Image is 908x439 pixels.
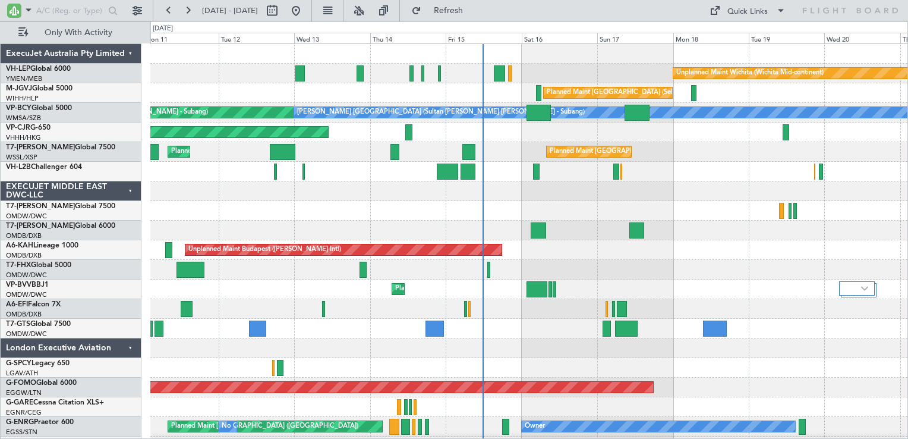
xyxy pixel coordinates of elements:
a: G-SPCYLegacy 650 [6,360,70,367]
a: OMDB/DXB [6,310,42,319]
a: T7-[PERSON_NAME]Global 7500 [6,144,115,151]
a: T7-FHXGlobal 5000 [6,262,71,269]
a: OMDB/DXB [6,231,42,240]
div: Planned Maint [GEOGRAPHIC_DATA] ([GEOGRAPHIC_DATA]) [171,143,358,161]
a: T7-GTSGlobal 7500 [6,321,71,328]
span: VP-BVV [6,281,31,289]
span: VP-CJR [6,124,30,131]
div: Planned Maint Dubai (Al Maktoum Intl) [395,280,512,298]
a: VP-BVVBBJ1 [6,281,49,289]
a: VHHH/HKG [6,133,41,142]
span: Only With Activity [31,29,125,37]
span: G-FOMO [6,380,36,387]
button: Quick Links [704,1,792,20]
div: No Crew [222,418,249,435]
span: A6-EFI [6,301,28,308]
a: G-GARECessna Citation XLS+ [6,399,104,406]
span: T7-GTS [6,321,30,328]
a: WIHH/HLP [6,94,39,103]
div: [DATE] [153,24,173,34]
a: OMDW/DWC [6,212,47,221]
span: T7-[PERSON_NAME] [6,203,75,210]
img: arrow-gray.svg [861,286,868,291]
a: A6-EFIFalcon 7X [6,301,61,308]
a: OMDW/DWC [6,330,47,338]
a: T7-[PERSON_NAME]Global 7500 [6,203,115,210]
span: VP-BCY [6,105,31,112]
div: Planned Maint [GEOGRAPHIC_DATA] (Seletar) [550,143,689,161]
div: Unplanned Maint Budapest ([PERSON_NAME] Intl) [188,241,341,259]
a: A6-KAHLineage 1000 [6,242,78,249]
div: Sat 16 [522,33,597,43]
a: OMDW/DWC [6,290,47,299]
a: G-ENRGPraetor 600 [6,419,74,426]
a: VH-LEPGlobal 6000 [6,65,71,73]
a: EGSS/STN [6,428,37,437]
div: Mon 11 [143,33,218,43]
span: VH-LEP [6,65,30,73]
div: Quick Links [727,6,768,18]
span: M-JGVJ [6,85,32,92]
a: LGAV/ATH [6,369,38,378]
a: G-FOMOGlobal 6000 [6,380,77,387]
a: OMDB/DXB [6,251,42,260]
div: Mon 18 [673,33,749,43]
a: WMSA/SZB [6,114,41,123]
span: A6-KAH [6,242,33,249]
div: Planned Maint [GEOGRAPHIC_DATA] (Seletar) [547,84,686,102]
div: Unplanned Maint Wichita (Wichita Mid-continent) [676,64,824,82]
a: EGGW/LTN [6,388,42,397]
div: [PERSON_NAME] [GEOGRAPHIC_DATA] (Sultan [PERSON_NAME] [PERSON_NAME] - Subang) [297,104,585,121]
span: G-SPCY [6,360,31,367]
a: YMEN/MEB [6,74,42,83]
div: Planned Maint [GEOGRAPHIC_DATA] ([GEOGRAPHIC_DATA]) [171,418,358,435]
span: T7-[PERSON_NAME] [6,222,75,230]
a: VP-CJRG-650 [6,124,51,131]
span: G-ENRG [6,419,34,426]
a: OMDW/DWC [6,271,47,280]
div: Wed 20 [824,33,900,43]
a: VP-BCYGlobal 5000 [6,105,72,112]
div: Wed 13 [294,33,370,43]
span: [DATE] - [DATE] [202,5,258,16]
div: Tue 19 [749,33,824,43]
button: Only With Activity [13,23,129,42]
span: Refresh [424,7,474,15]
a: VH-L2BChallenger 604 [6,164,82,171]
button: Refresh [406,1,477,20]
span: T7-[PERSON_NAME] [6,144,75,151]
div: Owner [525,418,545,435]
a: M-JGVJGlobal 5000 [6,85,72,92]
div: Tue 12 [219,33,294,43]
div: Thu 14 [370,33,446,43]
a: EGNR/CEG [6,408,42,417]
input: A/C (Reg. or Type) [36,2,105,20]
span: VH-L2B [6,164,31,171]
span: T7-FHX [6,262,31,269]
div: Sun 17 [597,33,673,43]
span: G-GARE [6,399,33,406]
a: WSSL/XSP [6,153,37,162]
div: Fri 15 [446,33,521,43]
a: T7-[PERSON_NAME]Global 6000 [6,222,115,230]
